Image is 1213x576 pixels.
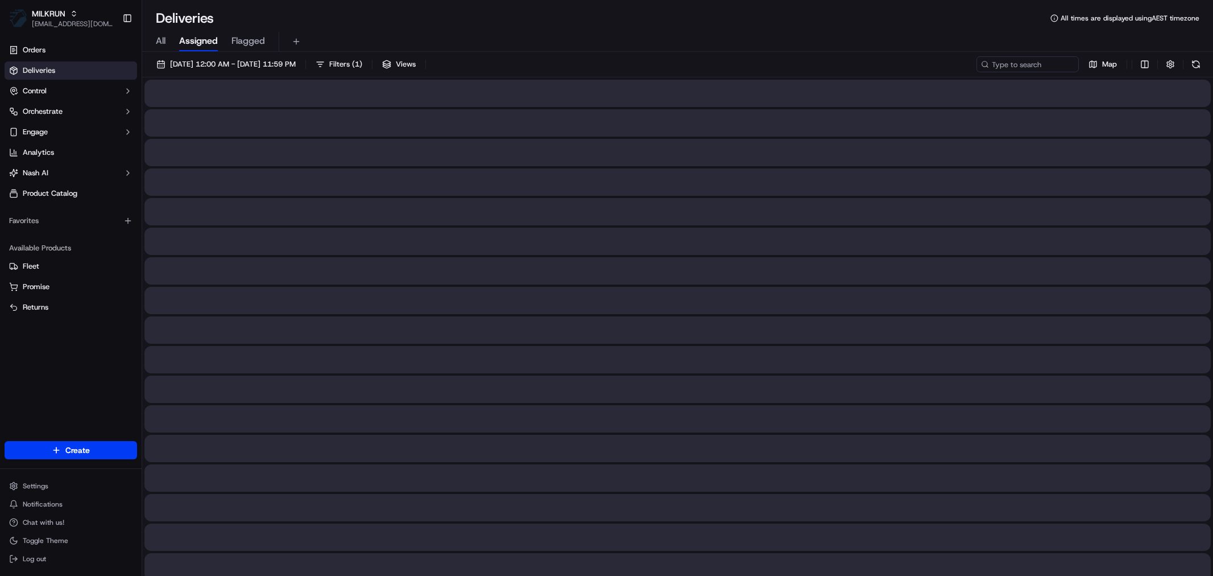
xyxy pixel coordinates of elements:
span: Settings [23,482,48,491]
span: Notifications [23,500,63,509]
span: Orders [23,45,45,55]
span: Create [65,445,90,456]
button: MILKRUN [32,8,65,19]
a: Orders [5,41,137,59]
div: Available Products [5,239,137,257]
button: Orchestrate [5,102,137,121]
a: Fleet [9,261,133,271]
span: Engage [23,127,48,137]
button: Engage [5,123,137,141]
span: Nash AI [23,168,48,178]
button: Chat with us! [5,515,137,530]
span: Flagged [231,34,265,48]
button: [DATE] 12:00 AM - [DATE] 11:59 PM [151,56,301,72]
button: Create [5,441,137,459]
a: Returns [9,302,133,312]
button: Map [1083,56,1122,72]
button: Returns [5,298,137,316]
button: Notifications [5,496,137,512]
span: Control [23,86,47,96]
span: Deliveries [23,65,55,76]
a: Promise [9,282,133,292]
span: ( 1 ) [352,59,362,69]
span: Chat with us! [23,518,64,527]
button: MILKRUNMILKRUN[EMAIL_ADDRESS][DOMAIN_NAME] [5,5,118,32]
span: Fleet [23,261,39,271]
button: Refresh [1188,56,1204,72]
button: Fleet [5,257,137,275]
span: All [156,34,165,48]
span: Orchestrate [23,106,63,117]
span: Promise [23,282,49,292]
button: Nash AI [5,164,137,182]
span: [DATE] 12:00 AM - [DATE] 11:59 PM [170,59,296,69]
button: Log out [5,551,137,567]
span: Assigned [179,34,218,48]
span: All times are displayed using AEST timezone [1061,14,1199,23]
button: [EMAIL_ADDRESS][DOMAIN_NAME] [32,19,113,28]
span: Log out [23,554,46,563]
button: Settings [5,478,137,494]
button: Control [5,82,137,100]
div: Favorites [5,212,137,230]
a: Analytics [5,143,137,162]
span: Analytics [23,147,54,158]
span: Map [1102,59,1117,69]
span: Filters [329,59,362,69]
button: Views [377,56,421,72]
button: Toggle Theme [5,533,137,549]
span: Returns [23,302,48,312]
h1: Deliveries [156,9,214,27]
a: Deliveries [5,61,137,80]
a: Product Catalog [5,184,137,203]
input: Type to search [976,56,1079,72]
span: Toggle Theme [23,536,68,545]
span: Product Catalog [23,188,77,199]
span: Views [396,59,416,69]
button: Filters(1) [311,56,367,72]
img: MILKRUN [9,9,27,27]
button: Promise [5,278,137,296]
